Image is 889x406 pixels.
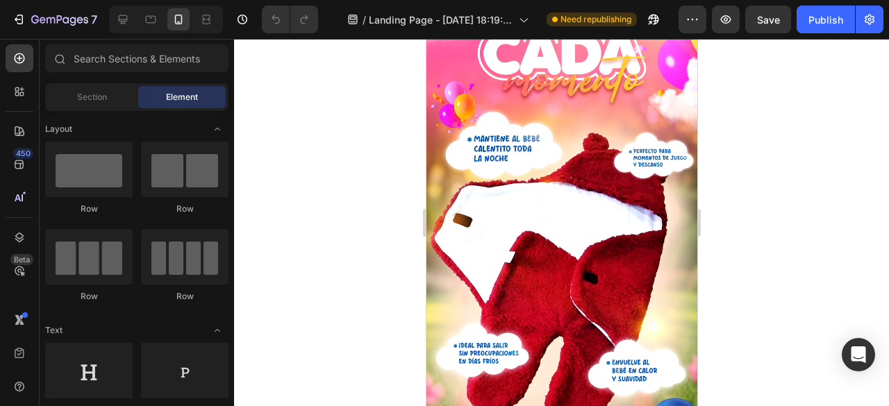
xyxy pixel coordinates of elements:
[141,203,229,215] div: Row
[745,6,791,33] button: Save
[369,12,513,27] span: Landing Page - [DATE] 18:19:44
[262,6,318,33] div: Undo/Redo
[363,12,366,27] span: /
[77,91,107,103] span: Section
[45,203,133,215] div: Row
[842,338,875,371] div: Open Intercom Messenger
[10,254,33,265] div: Beta
[426,39,697,406] iframe: Design area
[45,123,72,135] span: Layout
[91,11,97,28] p: 7
[757,14,780,26] span: Save
[206,319,229,341] span: Toggle open
[6,6,103,33] button: 7
[141,290,229,303] div: Row
[166,91,198,103] span: Element
[560,13,631,26] span: Need republishing
[45,324,63,337] span: Text
[808,12,843,27] div: Publish
[797,6,855,33] button: Publish
[206,118,229,140] span: Toggle open
[45,44,229,72] input: Search Sections & Elements
[13,148,33,159] div: 450
[45,290,133,303] div: Row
